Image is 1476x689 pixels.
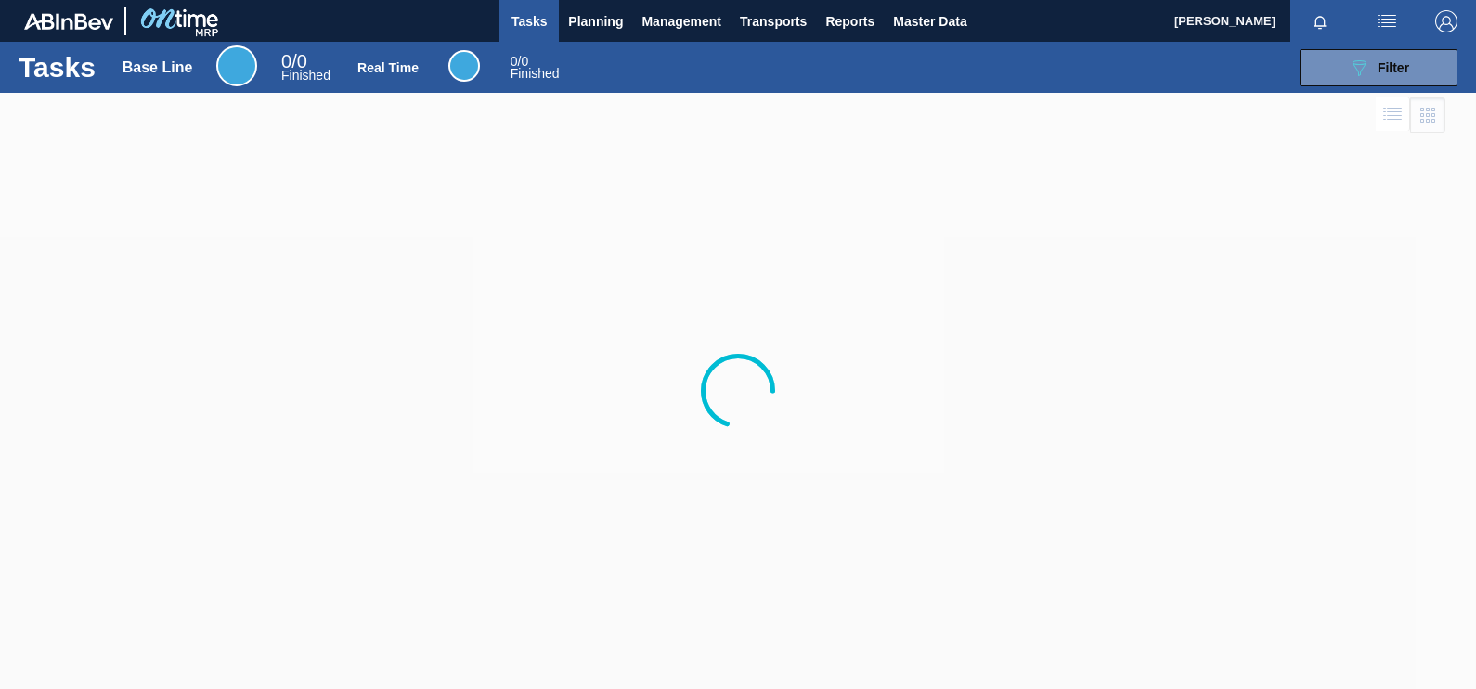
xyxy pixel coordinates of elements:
[511,56,560,80] div: Real Time
[281,51,307,71] span: / 0
[24,13,113,30] img: TNhmsLtSVTkK8tSr43FrP2fwEKptu5GPRR3wAAAABJRU5ErkJggg==
[123,59,193,76] div: Base Line
[1376,10,1398,32] img: userActions
[281,51,291,71] span: 0
[641,10,721,32] span: Management
[19,57,96,78] h1: Tasks
[893,10,966,32] span: Master Data
[1290,8,1350,34] button: Notifications
[357,60,419,75] div: Real Time
[511,66,560,81] span: Finished
[1435,10,1457,32] img: Logout
[511,54,518,69] span: 0
[1378,60,1409,75] span: Filter
[1300,49,1457,86] button: Filter
[825,10,874,32] span: Reports
[281,68,330,83] span: Finished
[281,54,330,82] div: Base Line
[509,10,550,32] span: Tasks
[568,10,623,32] span: Planning
[216,45,257,86] div: Base Line
[740,10,807,32] span: Transports
[511,54,528,69] span: / 0
[448,50,480,82] div: Real Time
